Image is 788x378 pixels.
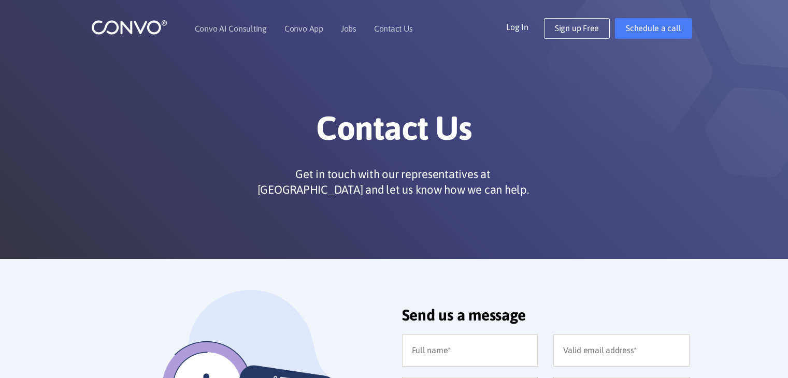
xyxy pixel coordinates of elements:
a: Sign up Free [544,18,610,39]
a: Schedule a call [615,18,692,39]
h2: Send us a message [402,306,690,332]
a: Jobs [341,24,356,33]
input: Valid email address* [553,335,690,367]
a: Contact Us [374,24,413,33]
h1: Contact Us [107,108,682,156]
a: Convo AI Consulting [195,24,267,33]
input: Full name* [402,335,538,367]
p: Get in touch with our representatives at [GEOGRAPHIC_DATA] and let us know how we can help. [253,166,533,197]
img: logo_1.png [91,19,167,35]
a: Log In [506,18,544,35]
a: Convo App [284,24,323,33]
